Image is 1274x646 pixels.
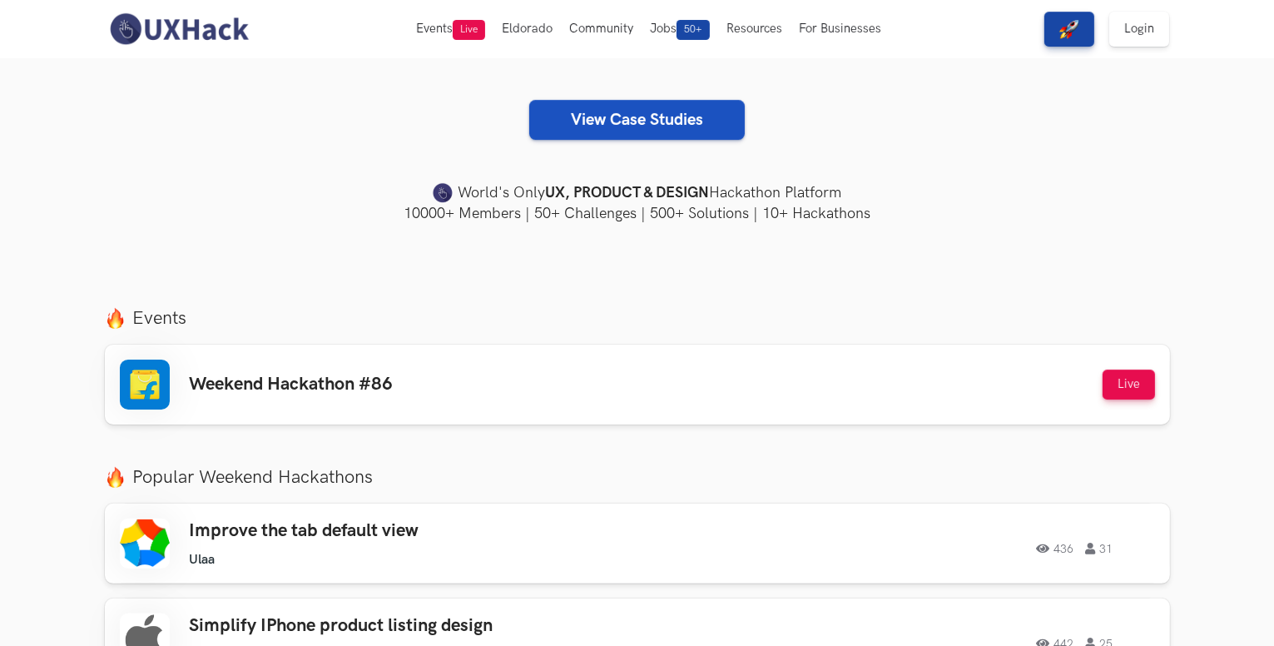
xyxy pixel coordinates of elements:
label: Popular Weekend Hackathons [105,466,1170,489]
img: uxhack-favicon-image.png [433,182,453,204]
h3: Weekend Hackathon #86 [190,374,394,395]
img: fire.png [105,467,126,488]
label: Events [105,307,1170,330]
span: 436 [1037,543,1074,554]
h3: Simplify IPhone product listing design [190,615,662,637]
a: Improve the tab default view Ulaa 436 31 [105,504,1170,584]
img: rocket [1059,19,1079,39]
h3: Improve the tab default view [190,520,662,542]
li: Ulaa [190,552,216,568]
button: Live [1103,370,1155,400]
a: Weekend Hackathon #86 Live [105,345,1170,425]
img: UXHack-logo.png [105,12,253,47]
span: Live [453,20,485,40]
a: View Case Studies [529,100,745,140]
img: fire.png [105,308,126,329]
span: 31 [1086,543,1113,554]
a: Login [1109,12,1169,47]
strong: UX, PRODUCT & DESIGN [545,181,709,205]
h4: 10000+ Members | 50+ Challenges | 500+ Solutions | 10+ Hackathons [105,203,1170,224]
span: 50+ [677,20,710,40]
h4: World's Only Hackathon Platform [105,181,1170,205]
